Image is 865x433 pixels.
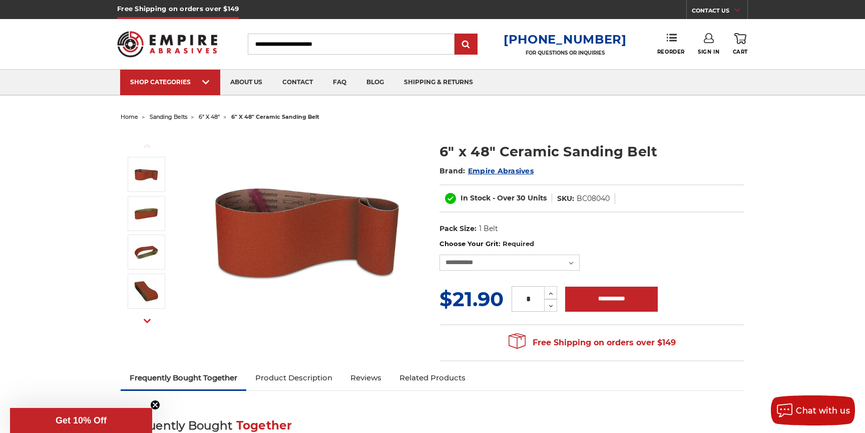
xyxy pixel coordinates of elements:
img: Empire Abrasives [117,25,217,64]
span: - Over [493,193,515,202]
a: Empire Abrasives [468,166,534,175]
dd: BC08040 [577,193,610,204]
label: Choose Your Grit: [440,239,744,249]
a: [PHONE_NUMBER] [504,32,627,47]
button: Next [135,310,159,331]
button: Chat with us [771,395,855,425]
img: 6" x 48" Cer Sanding Belt [134,201,159,226]
a: 6" x 48" [199,113,220,120]
span: Units [528,193,547,202]
a: Product Description [246,367,341,389]
a: home [121,113,138,120]
small: Required [503,240,534,248]
span: Brand: [440,166,466,175]
span: Sign In [698,49,719,55]
span: Get 10% Off [56,415,107,425]
img: 6" x 48" Sanding Belt - Cer [134,279,159,304]
span: Reorder [657,49,685,55]
a: Reorder [657,33,685,55]
a: Cart [733,33,748,55]
a: Related Products [390,367,475,389]
a: Reviews [341,367,390,389]
button: Close teaser [150,400,160,410]
span: Together [236,418,292,432]
a: CONTACT US [692,5,747,19]
a: sanding belts [150,113,187,120]
p: FOR QUESTIONS OR INQUIRIES [504,50,627,56]
a: faq [323,70,356,95]
a: Frequently Bought Together [121,367,246,389]
a: about us [220,70,272,95]
dt: Pack Size: [440,224,477,234]
a: contact [272,70,323,95]
span: $21.90 [440,287,504,311]
span: Frequently Bought [121,418,232,432]
span: Free Shipping on orders over $149 [509,333,676,353]
div: SHOP CATEGORIES [130,78,210,86]
a: shipping & returns [394,70,483,95]
dt: SKU: [557,193,574,204]
dd: 1 Belt [479,224,498,234]
img: 6" x 48" Sanding Belt - Ceramic [134,240,159,265]
span: 6" x 48" ceramic sanding belt [231,113,319,120]
span: In Stock [461,193,491,202]
span: Cart [733,49,748,55]
span: Chat with us [796,406,850,415]
h1: 6" x 48" Ceramic Sanding Belt [440,142,744,161]
img: 6" x 48" Ceramic Sanding Belt [207,131,407,332]
img: 6" x 48" Ceramic Sanding Belt [134,162,159,187]
button: Previous [135,135,159,157]
a: blog [356,70,394,95]
input: Submit [456,35,476,55]
div: Get 10% OffClose teaser [10,408,152,433]
span: 30 [517,193,526,202]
